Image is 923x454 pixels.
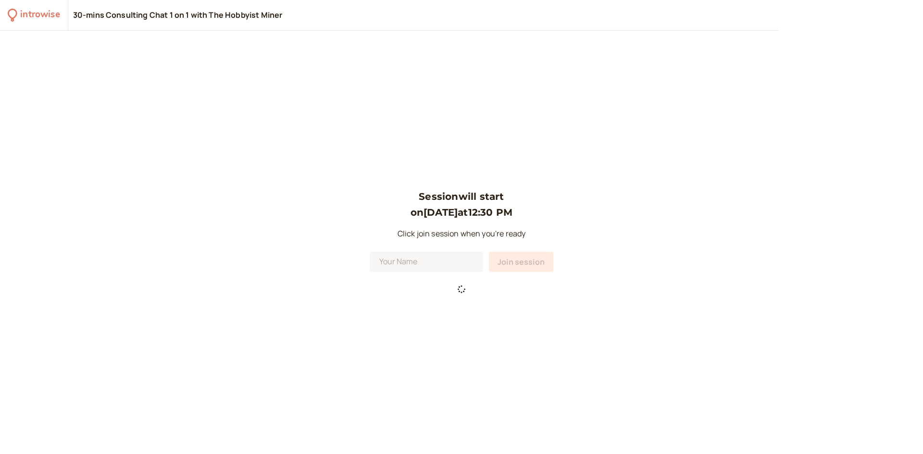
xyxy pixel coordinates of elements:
[370,252,483,272] input: Your Name
[370,228,553,240] p: Click join session when you're ready
[370,189,553,220] h3: Session will start on [DATE] at 12:30 PM
[20,8,60,23] div: introwise
[489,252,553,272] button: Join session
[73,10,283,21] div: 30-mins Consulting Chat 1 on 1 with The Hobbyist Miner
[498,257,545,267] span: Join session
